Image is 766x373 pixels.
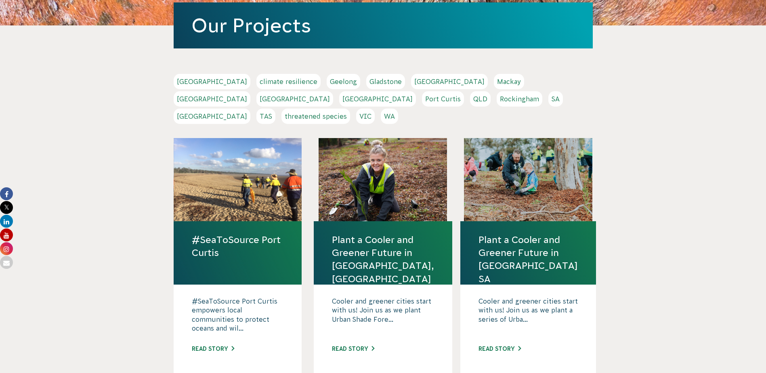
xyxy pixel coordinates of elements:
[497,91,542,107] a: Rockingham
[478,297,578,337] p: Cooler and greener cities start with us! Join us as we plant a series of Urba...
[332,233,434,285] a: Plant a Cooler and Greener Future in [GEOGRAPHIC_DATA], [GEOGRAPHIC_DATA]
[339,91,416,107] a: [GEOGRAPHIC_DATA]
[174,109,250,124] a: [GEOGRAPHIC_DATA]
[174,91,250,107] a: [GEOGRAPHIC_DATA]
[256,109,275,124] a: TAS
[478,233,578,285] a: Plant a Cooler and Greener Future in [GEOGRAPHIC_DATA] SA
[256,74,321,89] a: climate resilience
[192,346,234,352] a: Read story
[366,74,405,89] a: Gladstone
[381,109,398,124] a: WA
[256,91,333,107] a: [GEOGRAPHIC_DATA]
[411,74,488,89] a: [GEOGRAPHIC_DATA]
[281,109,350,124] a: threatened species
[422,91,464,107] a: Port Curtis
[332,297,434,337] p: Cooler and greener cities start with us! Join us as we plant Urban Shade Fore...
[327,74,360,89] a: Geelong
[191,15,311,36] a: Our Projects
[192,297,284,337] p: #SeaToSource Port Curtis empowers local communities to protect oceans and wil...
[470,91,491,107] a: QLD
[356,109,375,124] a: VIC
[192,233,284,259] a: #SeaToSource Port Curtis
[332,346,374,352] a: Read story
[174,74,250,89] a: [GEOGRAPHIC_DATA]
[548,91,563,107] a: SA
[478,346,521,352] a: Read story
[494,74,524,89] a: Mackay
